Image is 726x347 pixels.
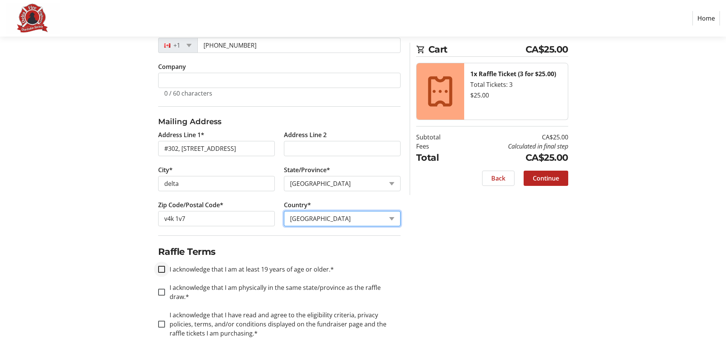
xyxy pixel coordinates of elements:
[158,141,275,156] input: Address
[470,80,562,89] div: Total Tickets: 3
[158,116,401,127] h3: Mailing Address
[526,43,568,56] span: CA$25.00
[416,151,460,165] td: Total
[284,165,330,174] label: State/Province*
[460,133,568,142] td: CA$25.00
[416,142,460,151] td: Fees
[164,89,212,98] tr-character-limit: 0 / 60 characters
[158,245,401,259] h2: Raffle Terms
[692,11,720,26] a: Home
[491,174,505,183] span: Back
[533,174,559,183] span: Continue
[460,151,568,165] td: CA$25.00
[158,176,275,191] input: City
[197,38,401,53] input: (506) 234-5678
[470,70,556,78] strong: 1x Raffle Ticket (3 for $25.00)
[158,200,223,209] label: Zip Code/Postal Code*
[158,165,173,174] label: City*
[470,91,562,100] div: $25.00
[284,130,327,139] label: Address Line 2
[482,171,514,186] button: Back
[6,3,60,34] img: Delta Firefighters Charitable Society's Logo
[416,133,460,142] td: Subtotal
[165,310,401,338] label: I acknowledge that I have read and agree to the eligibility criteria, privacy policies, terms, an...
[460,142,568,151] td: Calculated in final step
[158,62,186,71] label: Company
[165,283,401,301] label: I acknowledge that I am physically in the same state/province as the raffle draw.*
[158,211,275,226] input: Zip or Postal Code
[165,265,334,274] label: I acknowledge that I am at least 19 years of age or older.*
[158,130,204,139] label: Address Line 1*
[428,43,526,56] span: Cart
[284,200,311,209] label: Country*
[524,171,568,186] button: Continue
